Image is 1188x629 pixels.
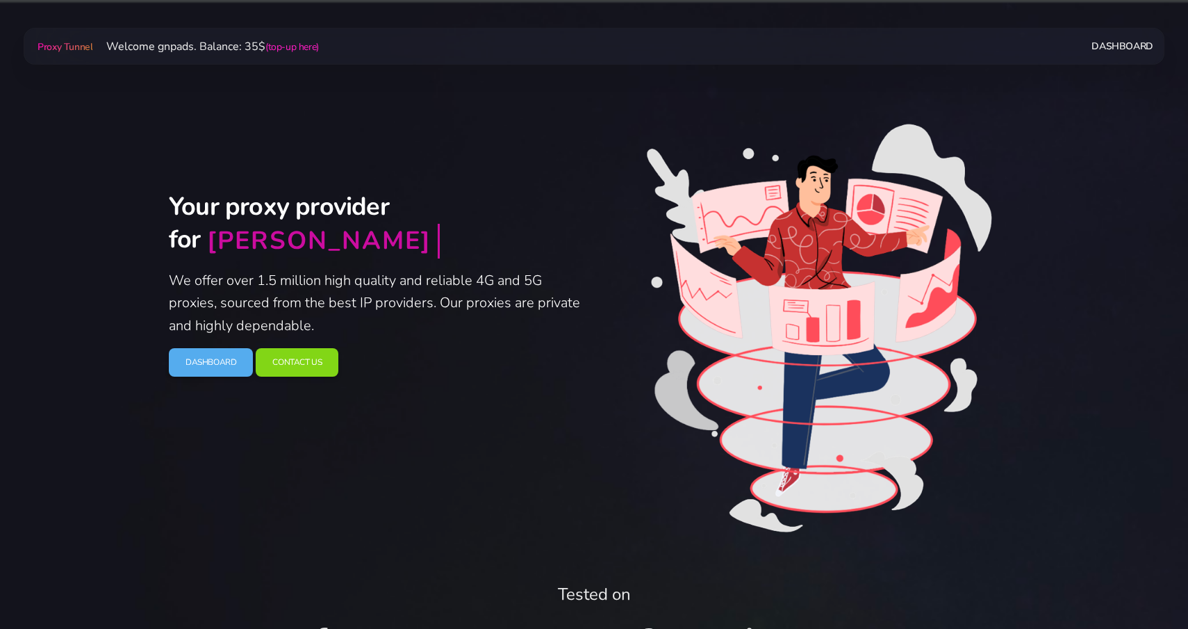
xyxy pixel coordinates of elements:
[256,348,338,377] a: Contact Us
[169,348,253,377] a: Dashboard
[983,402,1171,612] iframe: Webchat Widget
[265,40,319,54] a: (top-up here)
[169,270,586,338] p: We offer over 1.5 million high quality and reliable 4G and 5G proxies, sourced from the best IP p...
[95,39,319,54] span: Welcome gnpads. Balance: 35$
[1091,33,1153,59] a: Dashboard
[35,35,95,58] a: Proxy Tunnel
[207,225,431,258] div: [PERSON_NAME]
[169,191,586,259] h2: Your proxy provider for
[177,582,1011,607] div: Tested on
[38,40,92,54] span: Proxy Tunnel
